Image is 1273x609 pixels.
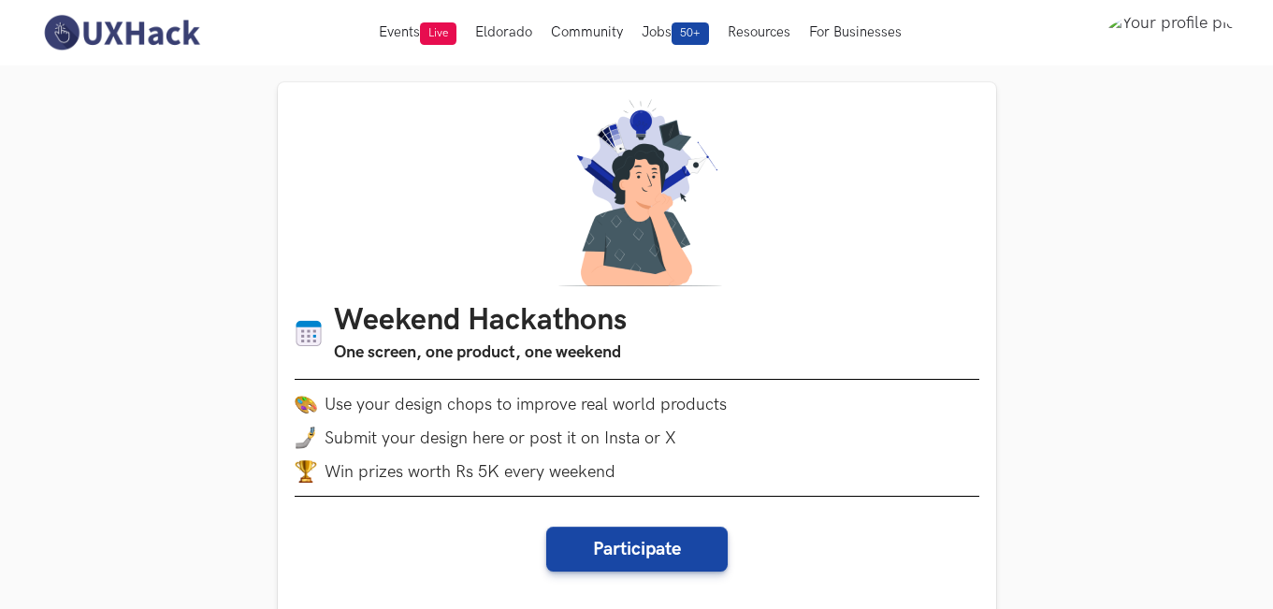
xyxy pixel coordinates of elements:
img: A designer thinking [547,99,727,286]
img: palette.png [295,393,317,415]
li: Use your design chops to improve real world products [295,393,979,415]
img: trophy.png [295,460,317,483]
img: mobile-in-hand.png [295,427,317,449]
li: Win prizes worth Rs 5K every weekend [295,460,979,483]
span: Submit your design here or post it on Insta or X [325,428,676,448]
img: UXHack-logo.png [38,13,205,52]
img: Your profile pic [1107,13,1235,52]
button: Participate [546,527,728,572]
span: 50+ [672,22,709,45]
h3: One screen, one product, one weekend [334,340,627,366]
img: Calendar icon [295,319,323,348]
span: Live [420,22,456,45]
h1: Weekend Hackathons [334,303,627,340]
